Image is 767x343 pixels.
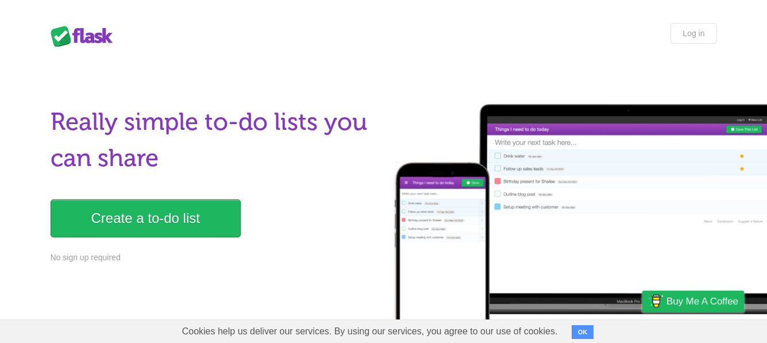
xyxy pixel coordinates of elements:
img: Buy me a coffee [648,291,664,311]
a: Log in [670,23,716,44]
span: Cookies help us deliver our services. By using our services, you agree to our use of cookies. [171,320,569,343]
h1: Really simple to-do lists you can share [51,104,377,176]
p: No sign up required [51,252,377,264]
span: Buy me a coffee [666,291,738,311]
a: Buy me a coffee [642,291,744,312]
button: OK [572,325,594,339]
a: Create a to-do list [51,199,241,237]
div: Flask Lists [51,26,120,47]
